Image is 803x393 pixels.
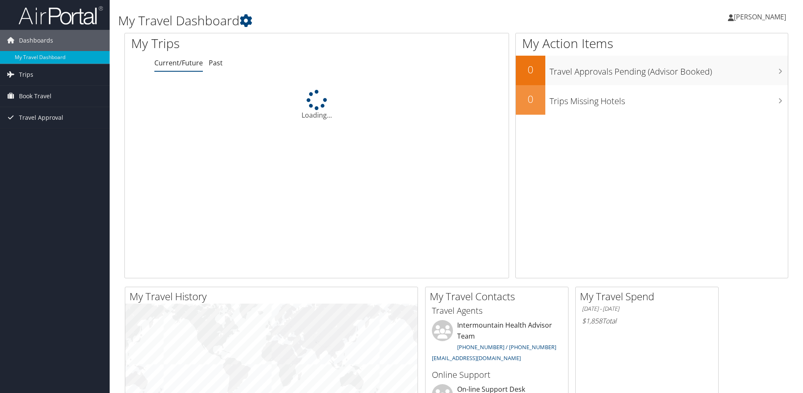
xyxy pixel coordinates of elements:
[125,90,509,120] div: Loading...
[432,305,562,317] h3: Travel Agents
[118,12,569,30] h1: My Travel Dashboard
[734,12,786,22] span: [PERSON_NAME]
[19,5,103,25] img: airportal-logo.png
[516,56,788,85] a: 0Travel Approvals Pending (Advisor Booked)
[550,91,788,107] h3: Trips Missing Hotels
[129,289,418,304] h2: My Travel History
[550,62,788,78] h3: Travel Approvals Pending (Advisor Booked)
[582,305,712,313] h6: [DATE] - [DATE]
[19,64,33,85] span: Trips
[131,35,342,52] h1: My Trips
[432,369,562,381] h3: Online Support
[19,107,63,128] span: Travel Approval
[728,4,795,30] a: [PERSON_NAME]
[582,316,712,326] h6: Total
[580,289,718,304] h2: My Travel Spend
[457,343,556,351] a: [PHONE_NUMBER] / [PHONE_NUMBER]
[516,62,545,77] h2: 0
[19,86,51,107] span: Book Travel
[516,35,788,52] h1: My Action Items
[19,30,53,51] span: Dashboards
[516,85,788,115] a: 0Trips Missing Hotels
[432,354,521,362] a: [EMAIL_ADDRESS][DOMAIN_NAME]
[428,320,566,365] li: Intermountain Health Advisor Team
[154,58,203,67] a: Current/Future
[516,92,545,106] h2: 0
[209,58,223,67] a: Past
[582,316,602,326] span: $1,858
[430,289,568,304] h2: My Travel Contacts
